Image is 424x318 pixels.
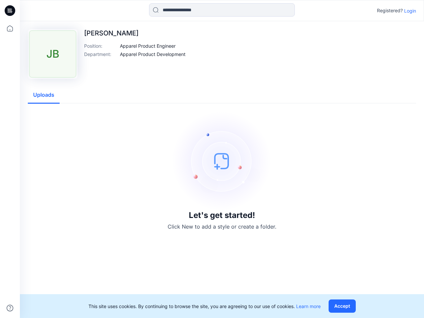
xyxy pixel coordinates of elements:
p: Department : [84,51,117,58]
p: Position : [84,42,117,49]
img: empty-state-image.svg [172,111,272,211]
p: Apparel Product Development [120,51,185,58]
p: Apparel Product Engineer [120,42,176,49]
p: Login [404,7,416,14]
p: [PERSON_NAME] [84,29,185,37]
p: This site uses cookies. By continuing to browse the site, you are agreeing to our use of cookies. [88,303,321,310]
p: Registered? [377,7,403,15]
h3: Let's get started! [189,211,255,220]
button: Uploads [28,87,60,104]
a: Learn more [296,303,321,309]
button: Accept [329,299,356,313]
div: JB [29,30,76,78]
p: Click New to add a style or create a folder. [168,223,276,231]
